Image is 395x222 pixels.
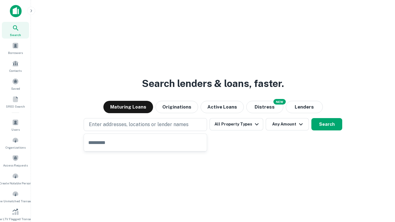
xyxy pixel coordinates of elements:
[6,145,26,150] span: Organizations
[246,101,283,113] button: Search distressed loans with lien and other non-mortgage details.
[273,99,286,105] div: NEW
[364,173,395,202] iframe: Chat Widget
[2,22,29,39] a: Search
[142,76,284,91] h3: Search lenders & loans, faster.
[9,68,22,73] span: Contacts
[84,118,207,131] button: Enter addresses, locations or lender names
[311,118,342,130] button: Search
[103,101,153,113] button: Maturing Loans
[6,104,25,109] span: SREO Search
[10,5,22,17] img: capitalize-icon.png
[2,170,29,187] a: Create Notable Person
[2,93,29,110] a: SREO Search
[2,188,29,205] a: Review Unmatched Transactions
[210,118,263,130] button: All Property Types
[2,76,29,92] a: Saved
[2,117,29,133] a: Users
[286,101,323,113] button: Lenders
[11,127,20,132] span: Users
[2,134,29,151] a: Organizations
[10,32,21,37] span: Search
[11,86,20,91] span: Saved
[2,40,29,56] a: Borrowers
[201,101,244,113] button: Active Loans
[2,58,29,74] a: Contacts
[266,118,309,130] button: Any Amount
[8,50,23,55] span: Borrowers
[156,101,198,113] button: Originations
[89,121,189,128] p: Enter addresses, locations or lender names
[2,152,29,169] a: Access Requests
[3,163,28,168] span: Access Requests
